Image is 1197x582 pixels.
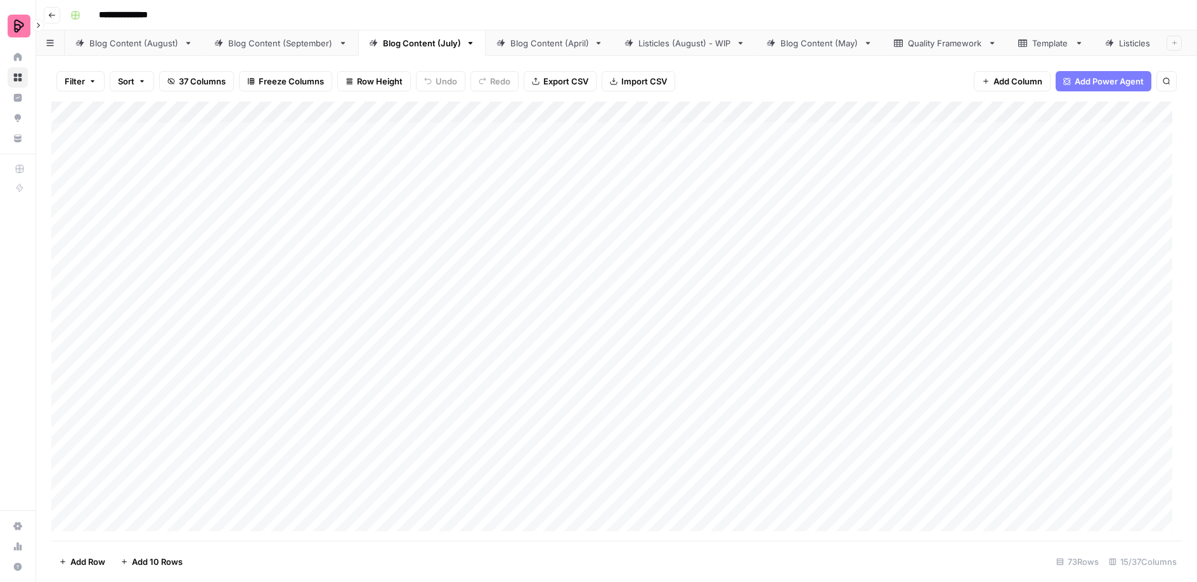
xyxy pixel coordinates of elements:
[621,75,667,88] span: Import CSV
[65,75,85,88] span: Filter
[132,555,183,568] span: Add 10 Rows
[1104,552,1182,572] div: 15/37 Columns
[510,37,589,50] div: Blog Content (April)
[993,75,1042,88] span: Add Column
[416,71,465,91] button: Undo
[490,75,510,88] span: Redo
[8,536,28,557] a: Usage
[65,30,204,56] a: Blog Content (August)
[1075,75,1144,88] span: Add Power Agent
[70,555,105,568] span: Add Row
[204,30,358,56] a: Blog Content (September)
[51,552,113,572] button: Add Row
[602,71,675,91] button: Import CSV
[486,30,614,56] a: Blog Content (April)
[259,75,324,88] span: Freeze Columns
[638,37,731,50] div: Listicles (August) - WIP
[8,47,28,67] a: Home
[543,75,588,88] span: Export CSV
[8,557,28,577] button: Help + Support
[974,71,1051,91] button: Add Column
[358,30,486,56] a: Blog Content (July)
[8,88,28,108] a: Insights
[436,75,457,88] span: Undo
[1119,37,1151,50] div: Listicles
[1056,71,1151,91] button: Add Power Agent
[239,71,332,91] button: Freeze Columns
[756,30,883,56] a: Blog Content (May)
[908,37,983,50] div: Quality Framework
[524,71,597,91] button: Export CSV
[780,37,858,50] div: Blog Content (May)
[1007,30,1094,56] a: Template
[1051,552,1104,572] div: 73 Rows
[118,75,134,88] span: Sort
[179,75,226,88] span: 37 Columns
[8,516,28,536] a: Settings
[1032,37,1070,50] div: Template
[8,10,28,42] button: Workspace: Preply
[357,75,403,88] span: Row Height
[470,71,519,91] button: Redo
[159,71,234,91] button: 37 Columns
[113,552,190,572] button: Add 10 Rows
[8,67,28,88] a: Browse
[1094,30,1176,56] a: Listicles
[56,71,105,91] button: Filter
[8,128,28,149] a: Your Data
[8,108,28,128] a: Opportunities
[883,30,1007,56] a: Quality Framework
[337,71,411,91] button: Row Height
[8,15,30,37] img: Preply Logo
[89,37,179,50] div: Blog Content (August)
[614,30,756,56] a: Listicles (August) - WIP
[228,37,333,50] div: Blog Content (September)
[110,71,154,91] button: Sort
[383,37,461,50] div: Blog Content (July)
